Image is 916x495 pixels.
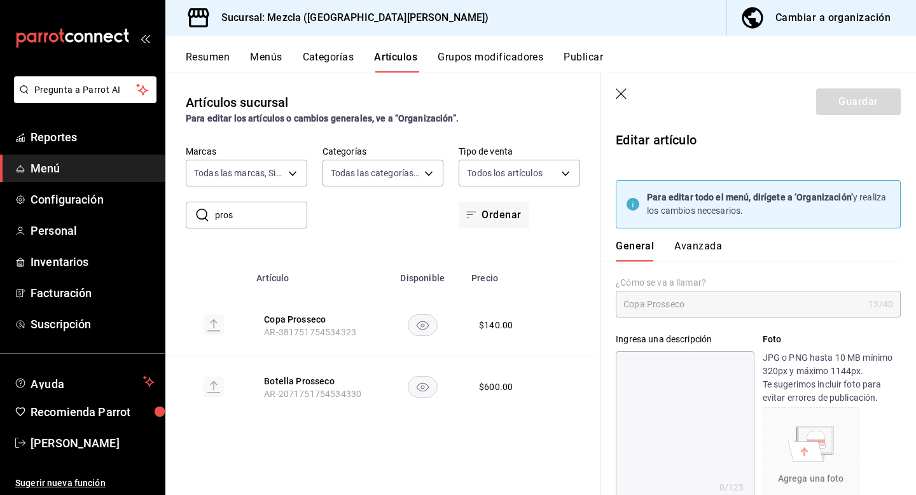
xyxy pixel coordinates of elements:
[9,92,156,106] a: Pregunta a Parrot AI
[331,167,420,179] span: Todas las categorías, Sin categoría
[323,147,444,156] label: Categorías
[647,192,853,202] strong: Para editar todo el menú, dirígete a ‘Organización’
[264,327,356,337] span: AR-381751754534323
[719,481,744,494] div: 0 /125
[15,477,155,490] span: Sugerir nueva función
[616,278,901,287] label: ¿Cómo se va a llamar?
[647,191,890,218] div: y realiza los cambios necesarios.
[31,374,138,389] span: Ayuda
[186,147,307,156] label: Marcas
[31,222,155,239] span: Personal
[479,380,513,393] div: $ 600.00
[31,284,155,302] span: Facturación
[264,389,361,399] span: AR-2071751754534330
[303,51,354,73] button: Categorías
[763,351,901,405] p: JPG o PNG hasta 10 MB mínimo 320px y máximo 1144px. Te sugerimos incluir foto para evitar errores...
[374,51,417,73] button: Artículos
[140,33,150,43] button: open_drawer_menu
[194,167,284,179] span: Todas las marcas, Sin marca
[459,147,580,156] label: Tipo de venta
[31,129,155,146] span: Reportes
[408,376,438,398] button: availability-product
[31,403,155,421] span: Recomienda Parrot
[186,113,459,123] strong: Para editar los artículos o cambios generales, ve a “Organización”.
[186,51,916,73] div: navigation tabs
[459,202,529,228] button: Ordenar
[464,254,552,295] th: Precio
[264,313,366,326] button: edit-product-location
[250,51,282,73] button: Menús
[186,51,230,73] button: Resumen
[31,253,155,270] span: Inventarios
[264,375,366,387] button: edit-product-location
[616,240,654,261] button: General
[215,202,307,228] input: Buscar artículo
[14,76,156,103] button: Pregunta a Parrot AI
[249,254,381,295] th: Artículo
[211,10,489,25] h3: Sucursal: Mezcla ([GEOGRAPHIC_DATA][PERSON_NAME])
[381,254,464,295] th: Disponible
[34,83,137,97] span: Pregunta a Parrot AI
[763,333,901,346] p: Foto
[479,319,513,331] div: $ 140.00
[408,314,438,336] button: availability-product
[31,435,155,452] span: [PERSON_NAME]
[438,51,543,73] button: Grupos modificadores
[674,240,722,261] button: Avanzada
[775,9,891,27] div: Cambiar a organización
[467,167,543,179] span: Todos los artículos
[31,316,155,333] span: Suscripción
[868,298,893,310] div: 13 /40
[616,240,885,261] div: navigation tabs
[616,130,901,150] p: Editar artículo
[616,333,754,346] div: Ingresa una descripción
[186,93,288,112] div: Artículos sucursal
[31,160,155,177] span: Menú
[564,51,603,73] button: Publicar
[31,191,155,208] span: Configuración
